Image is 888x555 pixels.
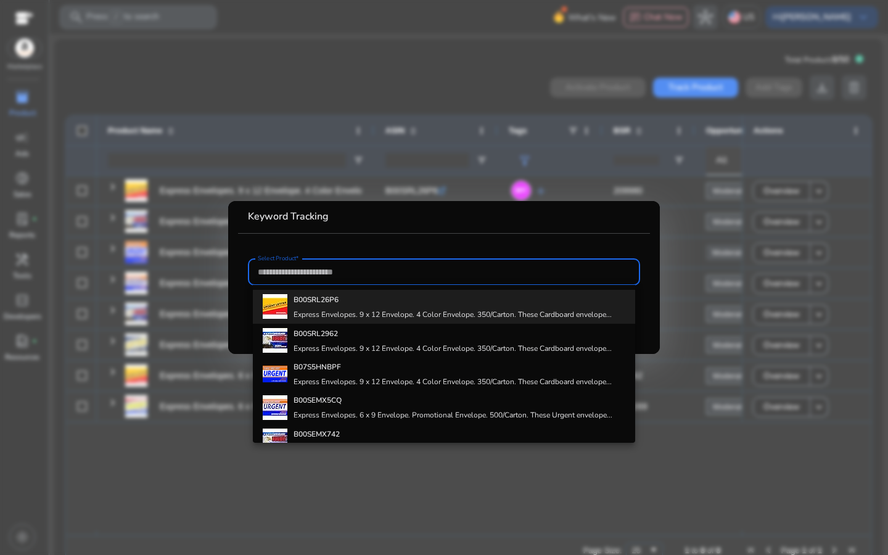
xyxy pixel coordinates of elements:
[294,310,612,319] h4: Express Envelopes. 9 x 12 Envelope. 4 Color Envelope. 350/Carton. These Cardboard envelope...
[294,343,612,353] h4: Express Envelopes. 9 x 12 Envelope. 4 Color Envelope. 350/Carton. These Cardboard envelope...
[263,361,287,386] img: 51u31N7eg1L.jpg
[294,362,341,372] b: B07S5HNBPF
[294,429,340,439] b: B00SEMX742
[263,429,287,453] img: 41l7u3lBopL._AC_US40_.jpg
[294,395,342,405] b: B00SEMX5CQ
[294,410,612,420] h4: Express Envelopes. 6 x 9 Envelope. Promotional Envelope. 500/Carton. These Urgent envelope...
[263,294,287,319] img: 417BLyCVjmL._AC_US40_.jpg
[294,377,612,387] h4: Express Envelopes. 9 x 12 Envelope. 4 Color Envelope. 350/Carton. These Cardboard envelope...
[263,395,287,420] img: 51XomRDq1iL._AC_US40_.jpg
[294,329,338,339] b: B00SRL2962
[258,254,299,263] mat-label: Select Product*
[294,295,339,305] b: B00SRL26P6
[248,210,329,223] b: Keyword Tracking
[263,328,287,353] img: 51K9WJTGKoL._AC_US40_.jpg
